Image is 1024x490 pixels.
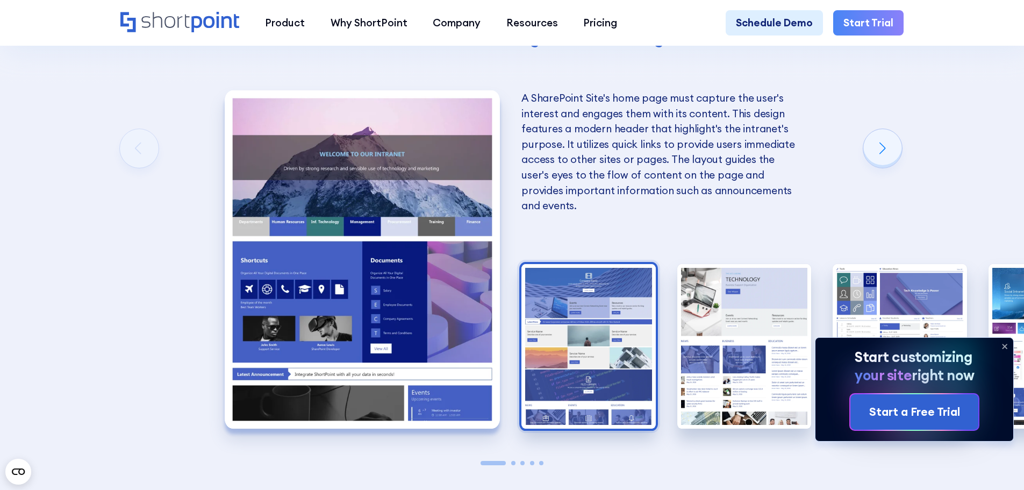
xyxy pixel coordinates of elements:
a: Start a Free Trial [850,394,978,430]
div: 4 / 5 [833,264,967,429]
span: Go to slide 5 [539,461,543,465]
a: Company [420,10,493,36]
a: Product [252,10,318,36]
div: Company [433,15,481,31]
img: Best SharePoint Designs [677,264,812,429]
div: Next slide [863,129,902,168]
button: Open CMP widget [5,459,31,485]
span: Go to slide 3 [520,461,525,465]
img: Best SharePoint Site Designs [225,90,500,429]
img: Best SharePoint Intranet Examples [833,264,967,429]
a: Home [120,12,239,34]
div: 3 / 5 [677,264,812,429]
div: Product [265,15,305,31]
a: Start Trial [833,10,904,36]
span: Go to slide 1 [481,461,506,465]
a: Pricing [571,10,631,36]
img: Best SharePoint Intranet Sites [521,264,656,429]
div: Pricing [583,15,617,31]
div: 1 / 5 [225,90,500,429]
span: Go to slide 2 [511,461,515,465]
p: A SharePoint Site's home page must capture the user's interest and engages them with its content.... [521,90,797,214]
div: Why ShortPoint [331,15,407,31]
a: Schedule Demo [726,10,823,36]
a: Resources [493,10,571,36]
a: Why ShortPoint [318,10,420,36]
div: Start a Free Trial [869,403,960,421]
span: Go to slide 4 [530,461,534,465]
div: Resources [506,15,558,31]
div: 2 / 5 [521,264,656,429]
